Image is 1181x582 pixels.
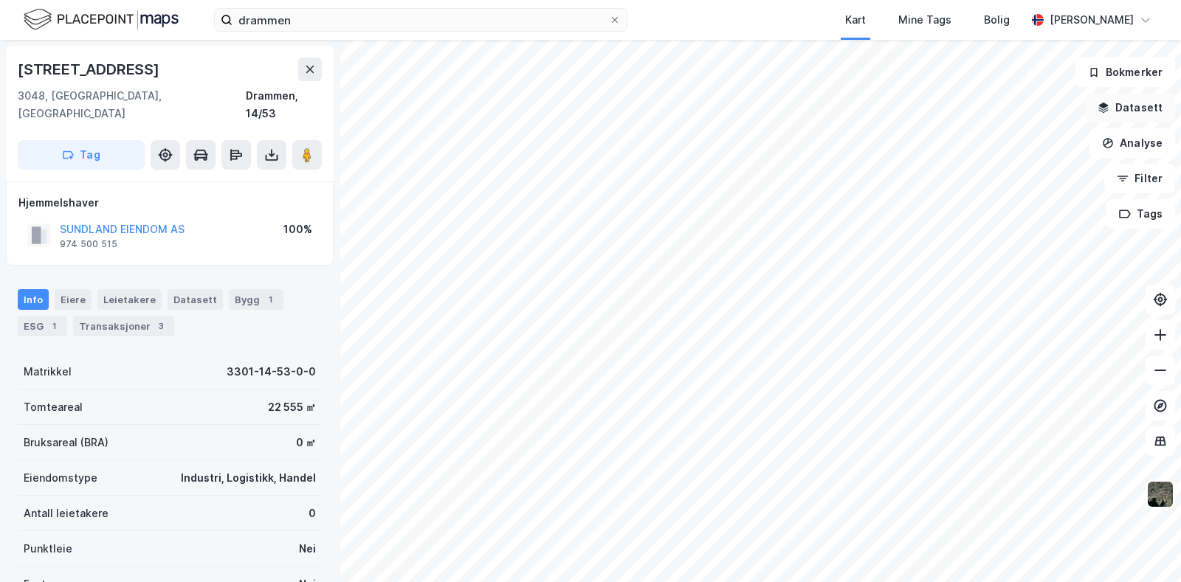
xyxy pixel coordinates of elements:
div: Eiere [55,289,92,310]
div: ESG [18,316,67,336]
div: Matrikkel [24,363,72,381]
div: Industri, Logistikk, Handel [181,469,316,487]
div: Info [18,289,49,310]
div: 974 500 515 [60,238,117,250]
div: Bygg [229,289,283,310]
div: Antall leietakere [24,505,109,522]
iframe: Chat Widget [1107,511,1181,582]
img: 9k= [1146,480,1174,508]
div: Leietakere [97,289,162,310]
div: Tomteareal [24,398,83,416]
div: Hjemmelshaver [18,194,321,212]
div: 3048, [GEOGRAPHIC_DATA], [GEOGRAPHIC_DATA] [18,87,246,122]
div: Transaksjoner [73,316,174,336]
button: Filter [1104,164,1175,193]
div: 22 555 ㎡ [268,398,316,416]
div: Punktleie [24,540,72,558]
div: 100% [283,221,312,238]
img: logo.f888ab2527a4732fd821a326f86c7f29.svg [24,7,179,32]
button: Bokmerker [1075,58,1175,87]
div: Drammen, 14/53 [246,87,322,122]
div: Bruksareal (BRA) [24,434,109,451]
div: 3301-14-53-0-0 [227,363,316,381]
div: 0 ㎡ [296,434,316,451]
div: Bolig [984,11,1010,29]
div: Kontrollprogram for chat [1107,511,1181,582]
input: Søk på adresse, matrikkel, gårdeiere, leietakere eller personer [233,9,609,31]
button: Datasett [1085,93,1175,122]
div: Nei [299,540,316,558]
div: 0 [309,505,316,522]
div: 1 [263,292,278,307]
button: Tags [1106,199,1175,229]
div: 3 [154,319,168,333]
button: Analyse [1089,128,1175,158]
div: [PERSON_NAME] [1050,11,1134,29]
button: Tag [18,140,145,170]
div: 1 [47,319,61,333]
div: [STREET_ADDRESS] [18,58,162,81]
div: Kart [845,11,866,29]
div: Datasett [168,289,223,310]
div: Eiendomstype [24,469,97,487]
div: Mine Tags [898,11,951,29]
